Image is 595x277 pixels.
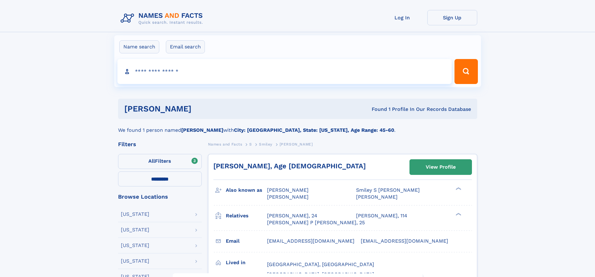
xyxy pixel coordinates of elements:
span: [GEOGRAPHIC_DATA], [GEOGRAPHIC_DATA] [267,261,374,267]
a: [PERSON_NAME], 24 [267,212,317,219]
label: Name search [119,40,159,53]
a: Sign Up [427,10,477,25]
a: View Profile [410,160,472,175]
span: [PERSON_NAME] [280,142,313,146]
a: [PERSON_NAME], Age [DEMOGRAPHIC_DATA] [213,162,366,170]
a: Smiley [259,140,272,148]
label: Filters [118,154,202,169]
div: Found 1 Profile In Our Records Database [281,106,471,113]
a: S [249,140,252,148]
span: [PERSON_NAME] [356,194,398,200]
a: [PERSON_NAME], 114 [356,212,407,219]
label: Email search [166,40,205,53]
div: [US_STATE] [121,227,149,232]
h3: Lived in [226,257,267,268]
div: ❯ [454,212,462,216]
span: [PERSON_NAME] [267,187,309,193]
span: [EMAIL_ADDRESS][DOMAIN_NAME] [361,238,448,244]
a: Names and Facts [208,140,242,148]
span: S [249,142,252,146]
b: City: [GEOGRAPHIC_DATA], State: [US_STATE], Age Range: 45-60 [234,127,394,133]
button: Search Button [454,59,478,84]
span: [EMAIL_ADDRESS][DOMAIN_NAME] [267,238,355,244]
div: [US_STATE] [121,212,149,217]
b: [PERSON_NAME] [181,127,223,133]
h3: Also known as [226,185,267,195]
img: Logo Names and Facts [118,10,208,27]
div: ❯ [454,187,462,191]
div: Browse Locations [118,194,202,200]
input: search input [117,59,452,84]
div: Filters [118,141,202,147]
span: All [148,158,155,164]
span: Smiley [259,142,272,146]
div: [US_STATE] [121,243,149,248]
div: We found 1 person named with . [118,119,477,134]
span: [PERSON_NAME] [267,194,309,200]
h3: Email [226,236,267,246]
div: [US_STATE] [121,259,149,264]
h3: Relatives [226,210,267,221]
a: [PERSON_NAME] P [PERSON_NAME], 25 [267,219,365,226]
span: Smiley S [PERSON_NAME] [356,187,420,193]
h1: [PERSON_NAME] [124,105,282,113]
div: View Profile [426,160,456,174]
a: Log In [377,10,427,25]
